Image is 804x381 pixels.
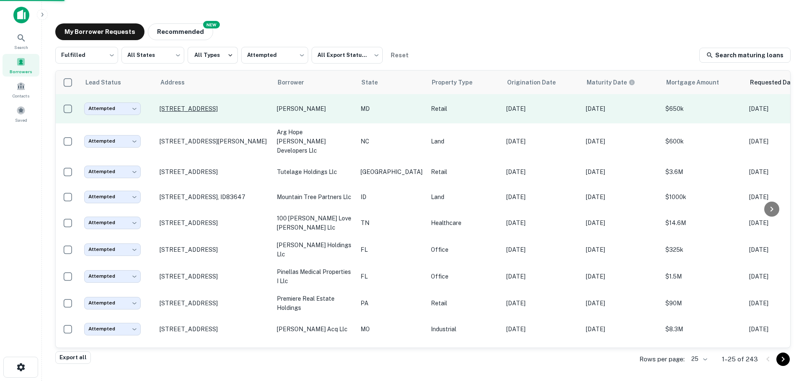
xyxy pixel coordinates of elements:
[55,44,118,66] div: Fulfilled
[665,192,741,202] p: $1000k
[203,21,220,28] div: NEW
[431,104,498,113] p: Retail
[361,299,423,308] p: PA
[586,272,657,281] p: [DATE]
[3,102,39,125] a: Saved
[85,77,132,87] span: Lead Status
[431,325,498,334] p: Industrial
[155,71,273,94] th: Address
[386,47,413,64] button: Reset
[160,299,268,307] p: [STREET_ADDRESS]
[160,168,268,176] p: [STREET_ADDRESS]
[586,192,657,202] p: [DATE]
[432,77,483,87] span: Property Type
[3,54,39,77] div: Borrowers
[688,353,709,365] div: 25
[84,135,141,147] div: Attempted
[277,325,352,334] p: [PERSON_NAME] acq llc
[277,214,352,232] p: 100 [PERSON_NAME] love [PERSON_NAME] llc
[586,325,657,334] p: [DATE]
[431,192,498,202] p: Land
[361,192,423,202] p: ID
[506,325,577,334] p: [DATE]
[160,246,268,253] p: [STREET_ADDRESS]
[506,218,577,228] p: [DATE]
[356,71,427,94] th: State
[431,299,498,308] p: Retail
[431,272,498,281] p: Office
[277,192,352,202] p: mountain tree partners llc
[10,68,32,75] span: Borrowers
[587,78,646,87] span: Maturity dates displayed may be estimated. Please contact the lender for the most accurate maturi...
[587,78,627,87] h6: Maturity Date
[665,325,741,334] p: $8.3M
[3,30,39,52] a: Search
[431,218,498,228] p: Healthcare
[84,243,141,256] div: Attempted
[160,105,268,113] p: [STREET_ADDRESS]
[14,44,28,51] span: Search
[361,272,423,281] p: FL
[361,104,423,113] p: MD
[3,78,39,101] a: Contacts
[665,218,741,228] p: $14.6M
[506,272,577,281] p: [DATE]
[55,23,144,40] button: My Borrower Requests
[160,219,268,227] p: [STREET_ADDRESS]
[586,104,657,113] p: [DATE]
[586,245,657,254] p: [DATE]
[241,44,308,66] div: Attempted
[277,240,352,259] p: [PERSON_NAME] holdings llc
[160,193,268,201] p: [STREET_ADDRESS], ID83647
[665,299,741,308] p: $90M
[361,325,423,334] p: MO
[84,323,141,335] div: Attempted
[273,71,356,94] th: Borrower
[586,218,657,228] p: [DATE]
[665,167,741,176] p: $3.6M
[587,78,635,87] div: Maturity dates displayed may be estimated. Please contact the lender for the most accurate maturi...
[502,71,582,94] th: Origination Date
[586,167,657,176] p: [DATE]
[666,77,730,87] span: Mortgage Amount
[278,77,315,87] span: Borrower
[586,137,657,146] p: [DATE]
[427,71,502,94] th: Property Type
[506,192,577,202] p: [DATE]
[55,351,91,364] button: Export all
[160,77,196,87] span: Address
[13,7,29,23] img: capitalize-icon.png
[84,270,141,282] div: Attempted
[665,137,741,146] p: $600k
[312,44,383,66] div: All Export Statuses
[160,325,268,333] p: [STREET_ADDRESS]
[277,104,352,113] p: [PERSON_NAME]
[277,128,352,155] p: arg hope [PERSON_NAME] developers llc
[361,167,423,176] p: [GEOGRAPHIC_DATA]
[506,104,577,113] p: [DATE]
[506,137,577,146] p: [DATE]
[431,167,498,176] p: Retail
[762,314,804,354] div: Chat Widget
[665,104,741,113] p: $650k
[84,297,141,309] div: Attempted
[84,191,141,203] div: Attempted
[506,167,577,176] p: [DATE]
[84,102,141,115] div: Attempted
[361,245,423,254] p: FL
[776,353,790,366] button: Go to next page
[431,137,498,146] p: Land
[665,272,741,281] p: $1.5M
[148,23,213,40] button: Recommended
[431,245,498,254] p: Office
[84,217,141,229] div: Attempted
[361,137,423,146] p: NC
[361,77,389,87] span: State
[80,71,155,94] th: Lead Status
[639,354,685,364] p: Rows per page:
[84,166,141,178] div: Attempted
[121,44,184,66] div: All States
